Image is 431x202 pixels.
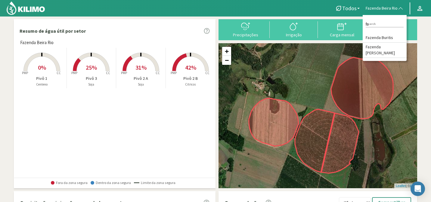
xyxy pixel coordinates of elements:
tspan: CC [156,71,160,75]
button: Carga mensal [318,21,366,37]
p: Pivô 3 [67,75,116,82]
div: Carga mensal [320,33,364,37]
p: Soja [67,82,116,87]
span: 31% [135,64,147,71]
button: Fazenda Beira Rio [363,2,407,15]
li: Fazenda [PERSON_NAME] [363,43,407,58]
p: Citricos [166,82,215,87]
img: Kilimo [6,1,45,15]
span: Fora da zona segura [51,181,88,185]
span: 42% [185,64,196,71]
div: Open Intercom Messenger [411,182,425,196]
li: Fazenda Buritis [363,33,407,43]
span: 0% [38,64,46,71]
a: Esri [410,184,416,188]
p: Resumo de água útil por setor [20,27,86,35]
a: Leaflet [396,184,406,188]
tspan: PMP [121,71,127,75]
span: Fazenda Beira Rio [20,39,54,46]
a: Zoom out [222,56,231,65]
tspan: PMP [171,71,177,75]
p: Centeno [17,82,67,87]
tspan: CC [57,71,61,75]
span: Todos [342,5,357,11]
span: 25% [86,64,97,71]
tspan: PMP [71,71,77,75]
span: Limite da zona segura [134,181,175,185]
tspan: CC [106,71,110,75]
div: Precipitações [223,33,268,37]
span: Fazenda Beira Rio [366,5,398,11]
span: Dentro da zona segura [91,181,131,185]
a: Zoom in [222,47,231,56]
tspan: CC [205,71,209,75]
p: Soja [116,82,166,87]
button: Precipitações [222,21,270,37]
div: | © [394,183,417,188]
p: Pivô 2 A [116,75,166,82]
p: Pivô 1 [17,75,67,82]
div: Irrigação [271,33,316,37]
button: Irrigação [270,21,318,37]
tspan: PMP [22,71,28,75]
p: Pivô 2 B [166,75,215,82]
